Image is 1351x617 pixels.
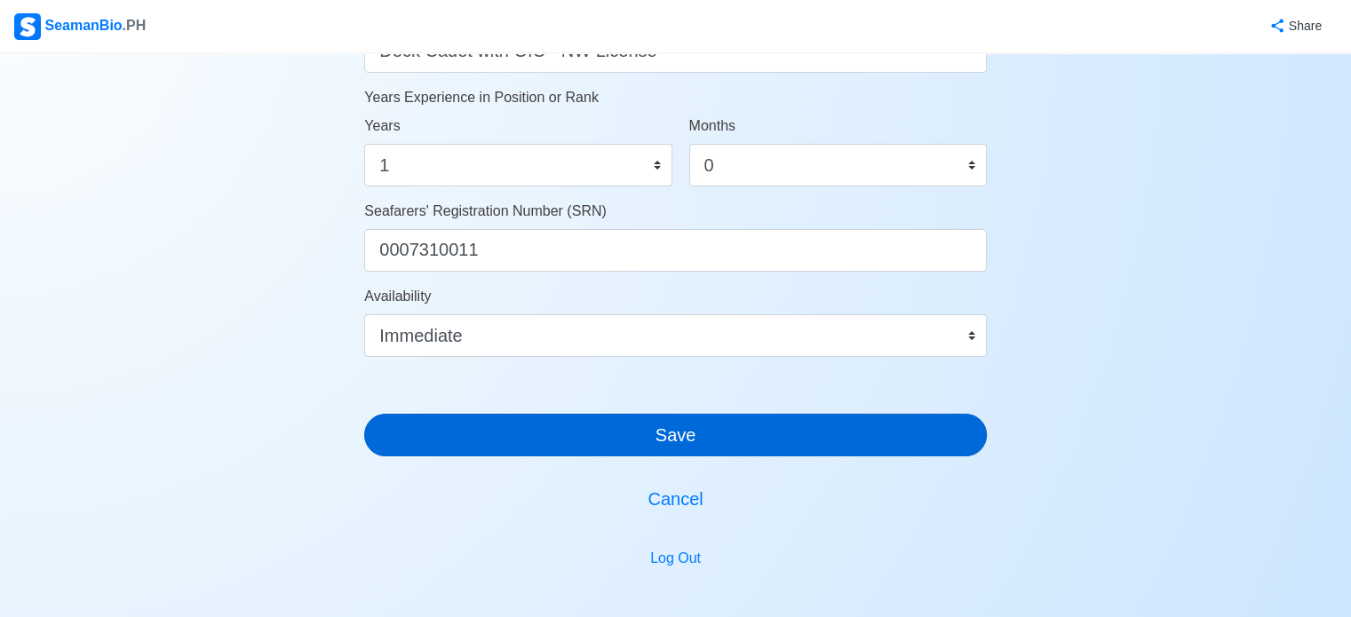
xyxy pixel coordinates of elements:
[364,115,400,137] label: Years
[1252,9,1337,44] button: Share
[123,18,147,33] span: .PH
[364,87,987,108] p: Years Experience in Position or Rank
[364,286,431,307] label: Availability
[14,13,41,40] img: Logo
[364,203,606,218] span: Seafarers' Registration Number (SRN)
[364,478,987,520] button: Cancel
[14,13,146,40] div: SeamanBio
[639,542,712,575] button: Log Out
[364,229,987,272] input: ex. 1234567890
[364,414,987,456] button: Save
[689,115,735,137] label: Months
